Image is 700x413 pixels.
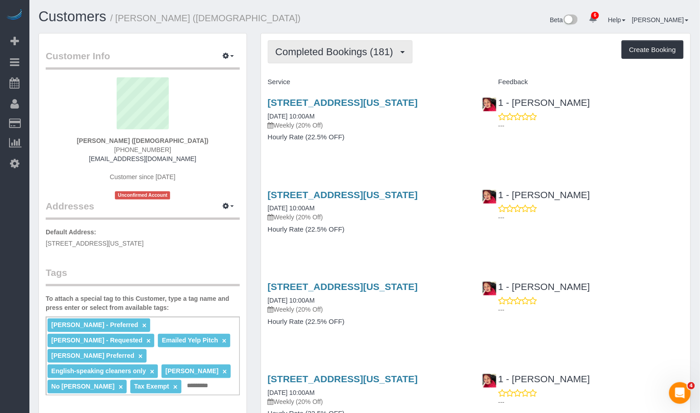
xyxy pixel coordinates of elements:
p: Weekly (20% Off) [268,397,469,406]
button: Create Booking [622,40,684,59]
a: Beta [550,16,578,24]
a: [DATE] 10:00AM [268,297,315,304]
p: Weekly (20% Off) [268,213,469,222]
img: Automaid Logo [5,9,24,22]
a: 1 - [PERSON_NAME] [482,374,590,384]
p: Weekly (20% Off) [268,121,469,130]
span: English-speaking cleaners only [51,367,146,375]
span: 4 [688,382,695,389]
a: 1 - [PERSON_NAME] [482,190,590,200]
span: No [PERSON_NAME] [51,383,114,390]
iframe: Intercom live chat [669,382,691,404]
span: Unconfirmed Account [115,191,170,199]
p: Weekly (20% Off) [268,305,469,314]
h4: Feedback [482,78,684,86]
a: [STREET_ADDRESS][US_STATE] [268,190,418,200]
p: --- [498,121,684,130]
a: [DATE] 10:00AM [268,113,315,120]
span: Completed Bookings (181) [276,46,398,57]
button: Completed Bookings (181) [268,40,413,63]
h4: Hourly Rate (22.5% OFF) [268,318,469,326]
label: Default Address: [46,228,96,237]
a: [STREET_ADDRESS][US_STATE] [268,281,418,292]
span: Customer since [DATE] [110,173,176,180]
a: [PERSON_NAME] [632,16,689,24]
a: Help [608,16,626,24]
a: × [138,352,143,360]
a: × [142,322,146,329]
span: [PERSON_NAME] Preferred [51,352,134,359]
p: --- [498,213,684,222]
p: --- [498,398,684,407]
strong: [PERSON_NAME] ([DEMOGRAPHIC_DATA]) [77,137,209,144]
a: [DATE] 10:00AM [268,204,315,212]
span: [PHONE_NUMBER]‬ [114,146,171,153]
a: × [173,383,177,391]
a: 1 - [PERSON_NAME] [482,97,590,108]
a: × [150,368,154,375]
a: [DATE] 10:00AM [268,389,315,396]
img: New interface [563,14,578,26]
span: [PERSON_NAME] [166,367,219,375]
a: Customers [38,9,106,24]
a: × [222,337,226,345]
span: Tax Exempt [134,383,169,390]
a: × [223,368,227,375]
label: To attach a special tag to this Customer, type a tag name and press enter or select from availabl... [46,294,240,312]
img: 1 - Emely Jimenez [483,374,496,388]
img: 1 - Emely Jimenez [483,190,496,204]
span: [PERSON_NAME] - Preferred [51,321,138,328]
a: 1 - [PERSON_NAME] [482,281,590,292]
a: [STREET_ADDRESS][US_STATE] [268,97,418,108]
legend: Customer Info [46,49,240,70]
a: 6 [584,9,602,29]
a: [STREET_ADDRESS][US_STATE] [268,374,418,384]
small: / [PERSON_NAME] ([DEMOGRAPHIC_DATA]) [110,13,301,23]
img: 1 - Emely Jimenez [483,282,496,295]
a: × [147,337,151,345]
p: --- [498,305,684,314]
img: 1 - Emely Jimenez [483,98,496,111]
h4: Hourly Rate (22.5% OFF) [268,133,469,141]
legend: Tags [46,266,240,286]
a: [EMAIL_ADDRESS][DOMAIN_NAME] [89,155,196,162]
span: Emailed Yelp Pitch [162,337,218,344]
h4: Hourly Rate (22.5% OFF) [268,226,469,233]
span: [STREET_ADDRESS][US_STATE] [46,240,144,247]
h4: Service [268,78,469,86]
a: × [119,383,123,391]
span: [PERSON_NAME] - Requested [51,337,142,344]
span: 6 [591,12,599,19]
